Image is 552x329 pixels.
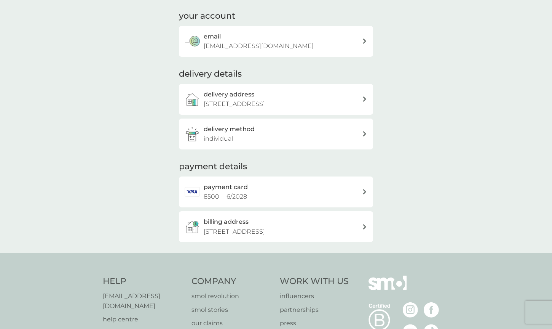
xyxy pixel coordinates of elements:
[191,276,273,287] h4: Company
[179,68,242,80] h2: delivery details
[280,276,349,287] h4: Work With Us
[179,10,235,22] h2: your account
[103,276,184,287] h4: Help
[204,32,221,42] h3: email
[103,315,184,324] a: help centre
[204,182,248,192] h2: payment card
[204,124,255,134] h3: delivery method
[204,99,265,109] p: [STREET_ADDRESS]
[191,291,273,301] a: smol revolution
[204,41,314,51] p: [EMAIL_ADDRESS][DOMAIN_NAME]
[280,305,349,315] a: partnerships
[103,291,184,311] a: [EMAIL_ADDRESS][DOMAIN_NAME]
[179,211,373,242] button: billing address[STREET_ADDRESS]
[204,227,265,237] p: [STREET_ADDRESS]
[179,177,373,207] a: payment card8500 6/2028
[191,318,273,328] a: our claims
[179,119,373,149] a: delivery methodindividual
[204,90,254,100] h3: delivery address
[204,134,233,144] p: individual
[179,84,373,115] a: delivery address[STREET_ADDRESS]
[179,161,247,173] h2: payment details
[424,302,439,318] img: visit the smol Facebook page
[204,217,249,227] h3: billing address
[280,291,349,301] a: influencers
[191,305,273,315] a: smol stories
[403,302,418,318] img: visit the smol Instagram page
[227,193,247,200] span: 6 / 2028
[204,193,219,200] span: 8500
[369,276,407,302] img: smol
[179,26,373,57] button: email[EMAIL_ADDRESS][DOMAIN_NAME]
[280,318,349,328] a: press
